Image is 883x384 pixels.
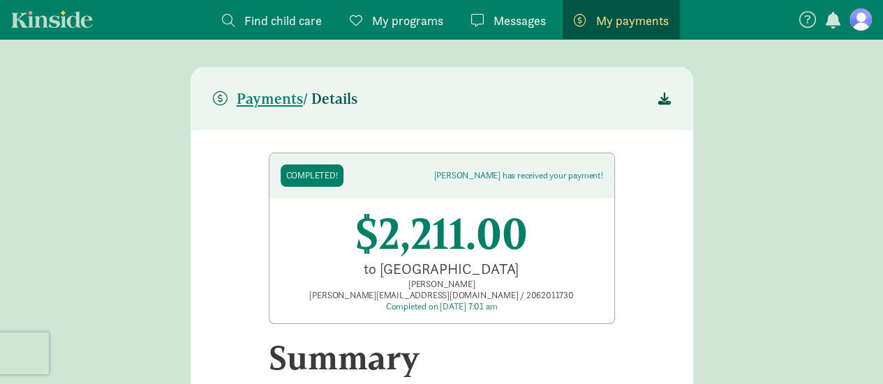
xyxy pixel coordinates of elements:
[372,11,443,30] span: My programs
[281,301,603,312] div: Completed on [DATE] 7:01 am
[596,11,669,30] span: My payments
[518,289,573,301] span: 2062011730
[213,91,357,107] h5: / Details
[494,11,546,30] span: Messages
[11,10,93,28] a: Kinside
[433,170,602,181] div: [PERSON_NAME] has received your payment!
[286,170,338,181] div: Completed!
[281,209,603,259] div: $2,211.00
[269,153,615,324] a: Completed! [PERSON_NAME] has received your payment! $2,211.00 to [GEOGRAPHIC_DATA] [PERSON_NAME] ...
[244,11,322,30] span: Find child care
[237,91,303,107] span: Payments
[309,289,518,301] span: [PERSON_NAME][EMAIL_ADDRESS][DOMAIN_NAME]
[297,259,586,279] div: to [GEOGRAPHIC_DATA]
[658,89,671,108] span: Download receipt
[281,279,603,290] div: [PERSON_NAME]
